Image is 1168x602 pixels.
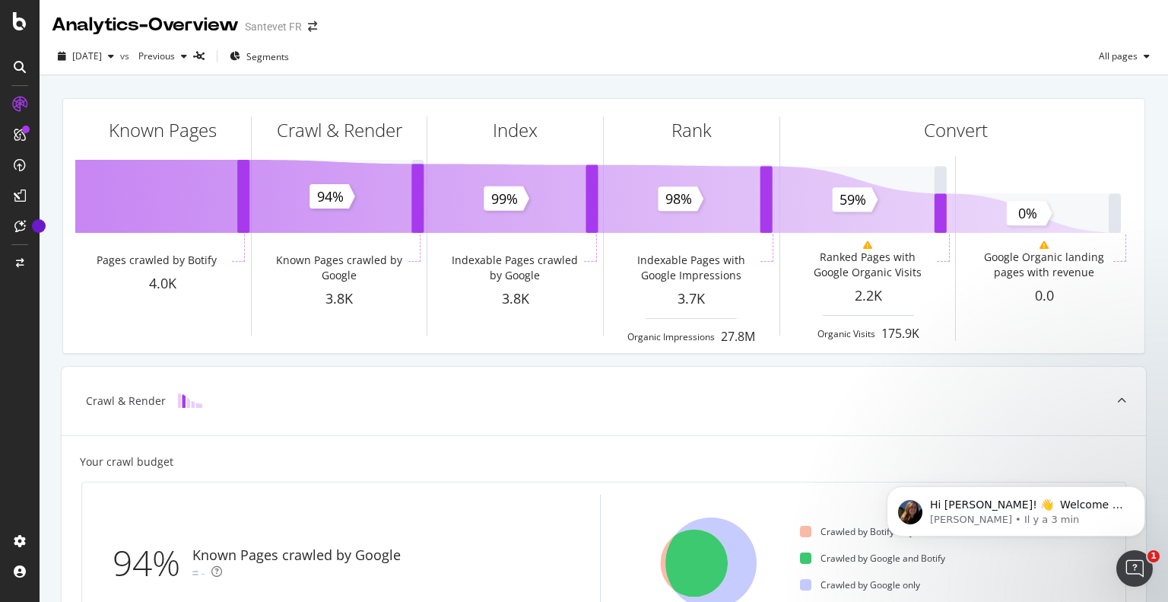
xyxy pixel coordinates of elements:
div: Your crawl budget [80,454,173,470]
div: 27.8M [721,328,755,346]
div: Crawl & Render [277,117,402,143]
span: All pages [1093,49,1138,62]
div: Organic Impressions [627,330,715,343]
div: arrow-right-arrow-left [308,21,317,32]
div: Index [493,117,538,143]
iframe: Intercom notifications message [864,454,1168,561]
div: Analytics - Overview [52,12,239,38]
div: Indexable Pages crawled by Google [449,253,581,283]
span: Previous [132,49,175,62]
div: Crawled by Google only [800,578,920,591]
div: Known Pages [109,117,217,143]
span: 2025 Sep. 14th [72,49,102,62]
iframe: Intercom live chat [1116,550,1153,587]
div: Tooltip anchor [32,219,46,233]
div: Rank [671,117,712,143]
div: Crawled by Google and Botify [800,552,945,565]
button: Previous [132,44,193,68]
div: Pages crawled by Botify [97,253,217,268]
div: 3.7K [604,289,779,309]
button: Segments [224,44,295,68]
img: Equal [192,571,198,575]
div: 4.0K [75,274,251,294]
button: All pages [1093,44,1156,68]
div: 3.8K [252,289,427,309]
div: - [202,565,205,581]
div: Known Pages crawled by Google [273,253,405,283]
div: 3.8K [427,289,603,309]
button: [DATE] [52,44,120,68]
div: Crawled by Botify only [800,525,914,538]
span: Segments [246,50,289,63]
div: Known Pages crawled by Google [192,546,401,565]
span: 1 [1147,550,1160,562]
span: vs [120,49,132,62]
div: Santevet FR [245,19,302,34]
img: block-icon [178,393,202,408]
div: Indexable Pages with Google Impressions [625,253,757,283]
div: Crawl & Render [86,393,166,409]
div: 94% [113,538,192,588]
